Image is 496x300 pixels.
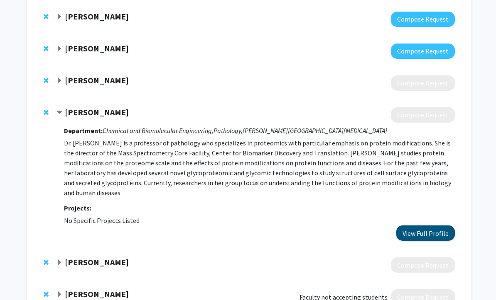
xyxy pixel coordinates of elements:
[44,46,49,52] span: Remove Doug Robinson from bookmarks
[391,44,455,59] button: Compose Request to Doug Robinson
[6,263,35,294] iframe: Chat
[64,138,455,198] p: Dr. [PERSON_NAME] is a professor of pathology who specializes in proteomics with particular empha...
[44,291,49,298] span: Remove Jamie Spangler from bookmarks
[391,12,455,27] button: Compose Request to Elia Duh
[65,107,129,118] strong: [PERSON_NAME]
[243,127,387,135] i: [PERSON_NAME][GEOGRAPHIC_DATA][MEDICAL_DATA]
[64,127,103,135] strong: Department:
[391,108,455,123] button: Compose Request to Hui Zhang
[214,127,243,135] i: Pathology,
[56,260,63,266] span: Expand Nagma Zerin Bookmark
[56,292,63,298] span: Expand Jamie Spangler Bookmark
[64,204,91,213] strong: Projects:
[44,77,49,84] span: Remove Justin Hanes from bookmarks
[65,75,129,86] strong: [PERSON_NAME]
[44,109,49,116] span: Remove Hui Zhang from bookmarks
[56,46,63,53] span: Expand Doug Robinson Bookmark
[44,14,49,20] span: Remove Elia Duh from bookmarks
[65,12,129,22] strong: [PERSON_NAME]
[396,226,455,241] button: View Full Profile
[65,257,129,268] strong: [PERSON_NAME]
[391,258,455,273] button: Compose Request to Nagma Zerin
[65,44,129,54] strong: [PERSON_NAME]
[56,110,63,116] span: Contract Hui Zhang Bookmark
[391,76,455,91] button: Compose Request to Justin Hanes
[44,259,49,266] span: Remove Nagma Zerin from bookmarks
[65,289,129,300] strong: [PERSON_NAME]
[56,14,63,21] span: Expand Elia Duh Bookmark
[103,127,214,135] i: Chemical and Biomolecular Engineering,
[56,78,63,85] span: Expand Justin Hanes Bookmark
[64,217,140,225] span: No Specific Projects Listed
